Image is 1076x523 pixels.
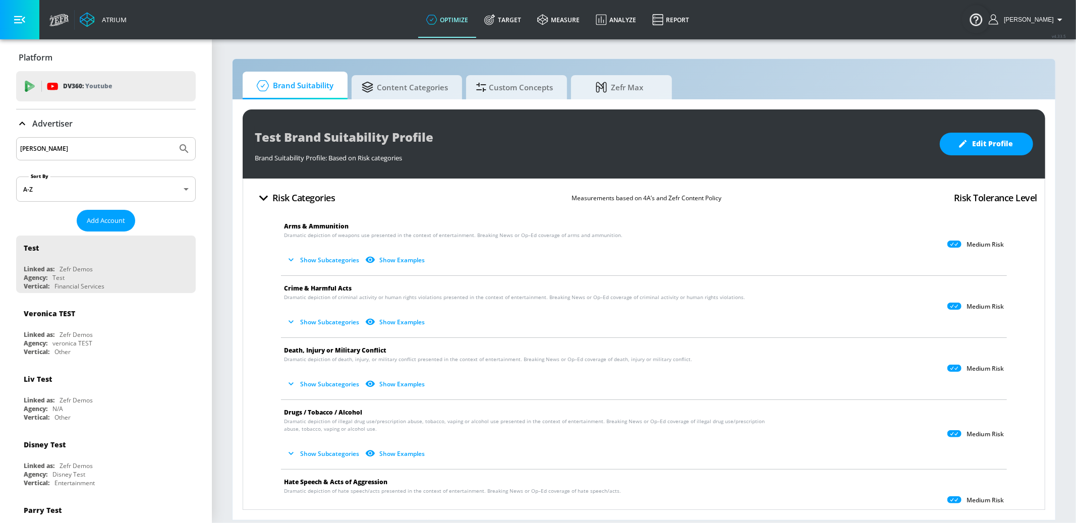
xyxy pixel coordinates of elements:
[284,445,363,462] button: Show Subcategories
[29,173,50,180] label: Sort By
[52,273,65,282] div: Test
[87,215,125,226] span: Add Account
[54,282,104,290] div: Financial Services
[284,294,745,301] span: Dramatic depiction of criminal activity or human rights violations presented in the context of en...
[24,396,54,404] div: Linked as:
[24,265,54,273] div: Linked as:
[24,282,49,290] div: Vertical:
[255,148,930,162] div: Brand Suitability Profile: Based on Risk categories
[284,314,363,330] button: Show Subcategories
[16,367,196,424] div: Liv TestLinked as:Zefr DemosAgency:N/AVertical:Other
[19,52,52,63] p: Platform
[60,461,93,470] div: Zefr Demos
[85,81,112,91] p: Youtube
[24,461,54,470] div: Linked as:
[362,75,448,99] span: Content Categories
[52,404,63,413] div: N/A
[967,496,1004,504] p: Medium Risk
[272,191,335,205] h4: Risk Categories
[16,109,196,138] div: Advertiser
[989,14,1066,26] button: [PERSON_NAME]
[1052,33,1066,39] span: v 4.33.5
[967,241,1004,249] p: Medium Risk
[80,12,127,27] a: Atrium
[284,356,692,363] span: Dramatic depiction of death, injury, or military conflict presented in the context of entertainme...
[284,418,777,433] span: Dramatic depiction of illegal drug use/prescription abuse, tobacco, vaping or alcohol use present...
[24,413,49,422] div: Vertical:
[54,413,71,422] div: Other
[1000,16,1054,23] span: login as: casey.cohen@zefr.com
[98,15,127,24] div: Atrium
[251,186,339,210] button: Risk Categories
[24,339,47,347] div: Agency:
[24,347,49,356] div: Vertical:
[52,470,85,479] div: Disney Test
[60,265,93,273] div: Zefr Demos
[954,191,1037,205] h4: Risk Tolerance Level
[967,365,1004,373] p: Medium Risk
[940,133,1033,155] button: Edit Profile
[363,445,429,462] button: Show Examples
[16,236,196,293] div: TestLinked as:Zefr DemosAgency:TestVertical:Financial Services
[24,273,47,282] div: Agency:
[24,330,54,339] div: Linked as:
[284,487,621,495] span: Dramatic depiction of hate speech/acts presented in the context of entertainment. Breaking News o...
[572,193,721,203] p: Measurements based on 4A’s and Zefr Content Policy
[253,74,333,98] span: Brand Suitability
[284,478,387,486] span: Hate Speech & Acts of Aggression
[960,138,1013,150] span: Edit Profile
[967,303,1004,311] p: Medium Risk
[52,339,92,347] div: veronica TEST
[581,75,658,99] span: Zefr Max
[967,430,1004,438] p: Medium Risk
[60,330,93,339] div: Zefr Demos
[284,231,622,239] span: Dramatic depiction of weapons use presented in the context of entertainment. Breaking News or Op–...
[24,479,49,487] div: Vertical:
[16,43,196,72] div: Platform
[588,2,644,38] a: Analyze
[284,222,349,230] span: Arms & Ammunition
[24,505,62,515] div: Parry Test
[363,252,429,268] button: Show Examples
[20,142,173,155] input: Search by name
[24,309,75,318] div: Veronica TEST
[173,138,195,160] button: Submit Search
[962,5,990,33] button: Open Resource Center
[284,408,362,417] span: Drugs / Tobacco / Alcohol
[16,432,196,490] div: Disney TestLinked as:Zefr DemosAgency:Disney TestVertical:Entertainment
[24,374,52,384] div: Liv Test
[284,376,363,392] button: Show Subcategories
[284,252,363,268] button: Show Subcategories
[644,2,697,38] a: Report
[24,470,47,479] div: Agency:
[24,243,39,253] div: Test
[363,376,429,392] button: Show Examples
[63,81,112,92] p: DV360:
[54,479,95,487] div: Entertainment
[24,404,47,413] div: Agency:
[54,347,71,356] div: Other
[77,210,135,231] button: Add Account
[60,396,93,404] div: Zefr Demos
[476,75,553,99] span: Custom Concepts
[32,118,73,129] p: Advertiser
[529,2,588,38] a: measure
[16,177,196,202] div: A-Z
[418,2,476,38] a: optimize
[24,440,66,449] div: Disney Test
[16,301,196,359] div: Veronica TESTLinked as:Zefr DemosAgency:veronica TESTVertical:Other
[16,71,196,101] div: DV360: Youtube
[284,284,352,293] span: Crime & Harmful Acts
[476,2,529,38] a: Target
[284,346,386,355] span: Death, Injury or Military Conflict
[363,314,429,330] button: Show Examples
